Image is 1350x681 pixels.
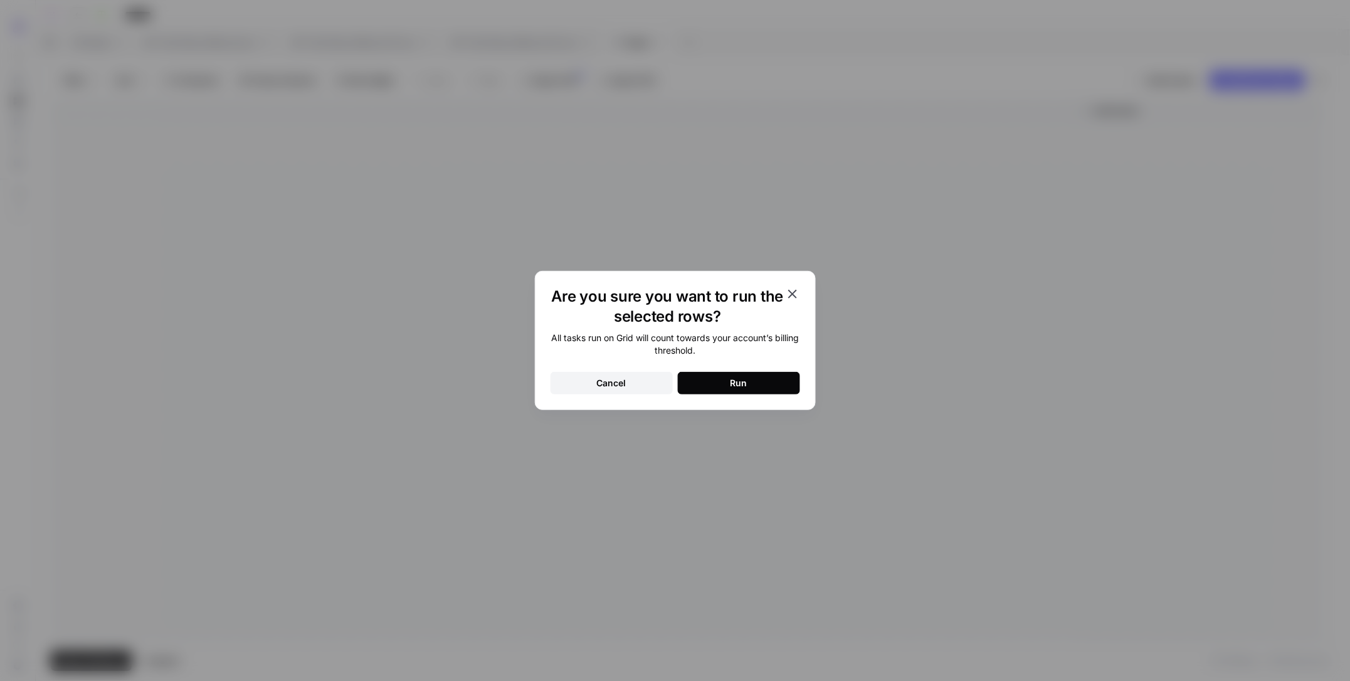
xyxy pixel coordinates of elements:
div: All tasks run on Grid will count towards your account’s billing threshold. [551,332,800,357]
div: Cancel [597,377,626,389]
h1: Are you sure you want to run the selected rows? [551,287,785,327]
button: Cancel [551,372,673,394]
button: Run [678,372,800,394]
div: Run [730,377,747,389]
